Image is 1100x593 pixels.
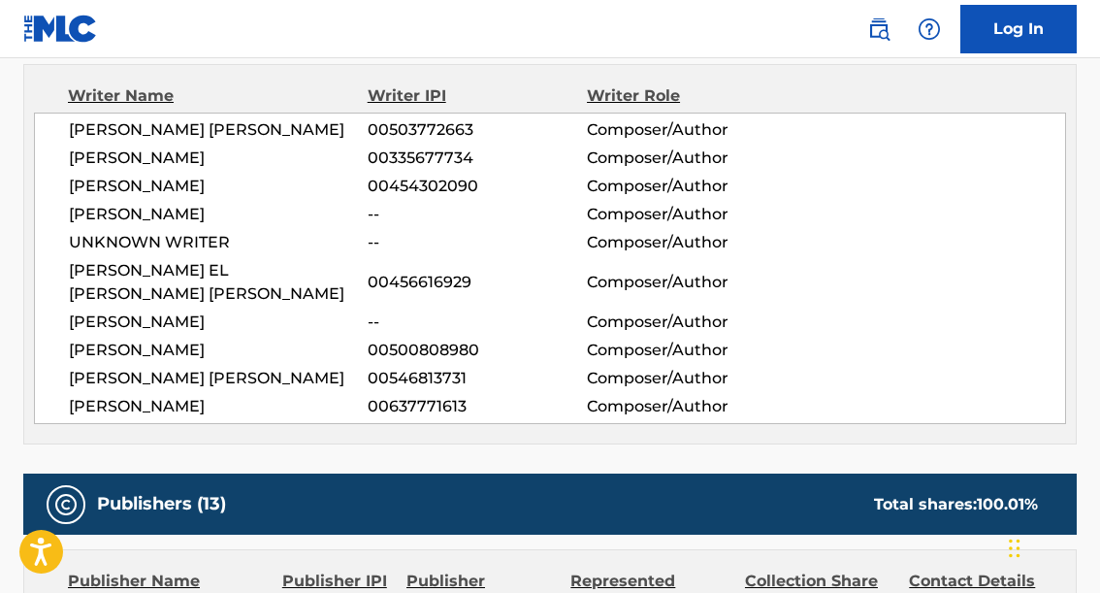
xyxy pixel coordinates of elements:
span: 00454302090 [368,175,587,198]
a: Public Search [859,10,898,49]
span: [PERSON_NAME] [69,395,368,418]
span: [PERSON_NAME] [69,175,368,198]
span: Composer/Author [587,311,786,334]
span: Composer/Author [587,203,786,226]
img: MLC Logo [23,15,98,43]
span: Composer/Author [587,118,786,142]
div: Drag [1009,519,1020,577]
span: 100.01 % [977,495,1038,513]
div: Writer Name [68,84,368,108]
span: UNKNOWN WRITER [69,231,368,254]
img: Publishers [54,493,78,516]
span: [PERSON_NAME] [69,311,368,334]
div: Total shares: [874,493,1038,516]
img: search [867,17,890,41]
span: Composer/Author [587,271,786,294]
span: 00503772663 [368,118,587,142]
span: 00546813731 [368,367,587,390]
span: Composer/Author [587,175,786,198]
span: 00456616929 [368,271,587,294]
span: Composer/Author [587,395,786,418]
div: Writer Role [587,84,787,108]
span: 00637771613 [368,395,587,418]
span: Composer/Author [587,231,786,254]
span: [PERSON_NAME] [69,203,368,226]
span: Composer/Author [587,147,786,170]
span: -- [368,311,587,334]
span: 00335677734 [368,147,587,170]
span: Composer/Author [587,339,786,362]
span: [PERSON_NAME] [69,147,368,170]
img: help [918,17,941,41]
a: Log In [960,5,1077,53]
span: -- [368,231,587,254]
span: [PERSON_NAME] [69,339,368,362]
span: [PERSON_NAME] [PERSON_NAME] [69,367,368,390]
span: [PERSON_NAME] [PERSON_NAME] [69,118,368,142]
h5: Publishers (13) [97,493,226,515]
span: 00500808980 [368,339,587,362]
div: Help [910,10,949,49]
iframe: Chat Widget [1003,500,1100,593]
div: Writer IPI [368,84,587,108]
span: -- [368,203,587,226]
span: Composer/Author [587,367,786,390]
span: [PERSON_NAME] EL [PERSON_NAME] [PERSON_NAME] [69,259,368,306]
